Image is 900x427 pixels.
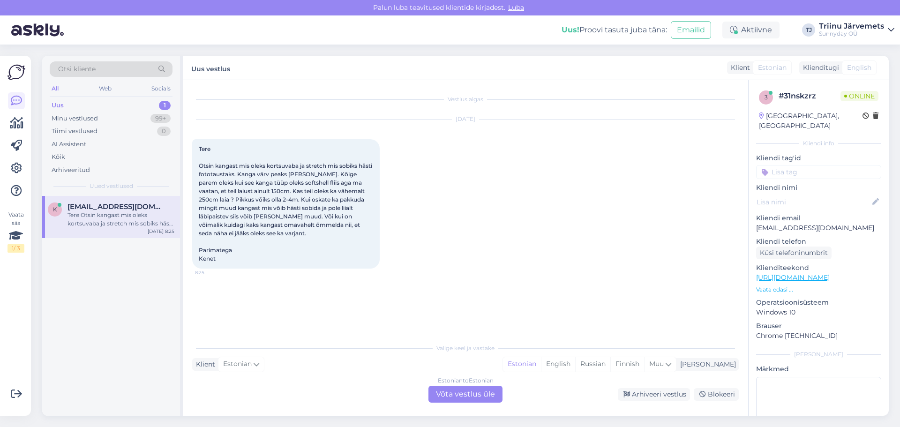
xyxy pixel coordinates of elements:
[756,223,881,233] p: [EMAIL_ADDRESS][DOMAIN_NAME]
[53,206,57,213] span: k
[765,94,768,101] span: 3
[819,22,894,37] a: Triinu JärvemetsSunnyday OÜ
[192,115,739,123] div: [DATE]
[847,63,871,73] span: English
[756,165,881,179] input: Lisa tag
[756,321,881,331] p: Brauser
[694,388,739,401] div: Blokeeri
[819,30,884,37] div: Sunnyday OÜ
[756,273,830,282] a: [URL][DOMAIN_NAME]
[52,140,86,149] div: AI Assistent
[756,307,881,317] p: Windows 10
[756,263,881,273] p: Klienditeekond
[150,82,172,95] div: Socials
[562,24,667,36] div: Proovi tasuta juba täna:
[727,63,750,73] div: Klient
[7,210,24,253] div: Vaata siia
[756,331,881,341] p: Chrome [TECHNICAL_ID]
[756,237,881,247] p: Kliendi telefon
[67,202,165,211] span: kauksifd@gmail.com
[503,357,541,371] div: Estonian
[7,244,24,253] div: 1 / 3
[438,376,494,385] div: Estonian to Estonian
[756,183,881,193] p: Kliendi nimi
[756,139,881,148] div: Kliendi info
[97,82,113,95] div: Web
[428,386,502,403] div: Võta vestlus üle
[756,350,881,359] div: [PERSON_NAME]
[192,95,739,104] div: Vestlus algas
[819,22,884,30] div: Triinu Järvemets
[562,25,579,34] b: Uus!
[759,111,862,131] div: [GEOGRAPHIC_DATA], [GEOGRAPHIC_DATA]
[58,64,96,74] span: Otsi kliente
[148,228,174,235] div: [DATE] 8:25
[649,360,664,368] span: Muu
[90,182,133,190] span: Uued vestlused
[756,213,881,223] p: Kliendi email
[618,388,690,401] div: Arhiveeri vestlus
[67,211,174,228] div: Tere Otsin kangast mis oleks kortsuvaba ja stretch mis sobiks hästi fototaustaks. Kanga värv peak...
[52,152,65,162] div: Kõik
[52,101,64,110] div: Uus
[7,63,25,81] img: Askly Logo
[52,114,98,123] div: Minu vestlused
[676,360,736,369] div: [PERSON_NAME]
[52,165,90,175] div: Arhiveeritud
[50,82,60,95] div: All
[541,357,575,371] div: English
[756,153,881,163] p: Kliendi tag'id
[756,247,832,259] div: Küsi telefoninumbrit
[799,63,839,73] div: Klienditugi
[199,145,374,262] span: Tere Otsin kangast mis oleks kortsuvaba ja stretch mis sobiks hästi fototaustaks. Kanga värv peak...
[192,360,215,369] div: Klient
[756,298,881,307] p: Operatsioonisüsteem
[52,127,97,136] div: Tiimi vestlused
[195,269,230,276] span: 8:25
[150,114,171,123] div: 99+
[756,364,881,374] p: Märkmed
[192,344,739,352] div: Valige keel ja vastake
[671,21,711,39] button: Emailid
[802,23,815,37] div: TJ
[722,22,780,38] div: Aktiivne
[191,61,230,74] label: Uus vestlus
[756,285,881,294] p: Vaata edasi ...
[779,90,840,102] div: # 31nskzrz
[505,3,527,12] span: Luba
[575,357,610,371] div: Russian
[159,101,171,110] div: 1
[757,197,870,207] input: Lisa nimi
[840,91,878,101] span: Online
[610,357,644,371] div: Finnish
[157,127,171,136] div: 0
[223,359,252,369] span: Estonian
[758,63,787,73] span: Estonian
